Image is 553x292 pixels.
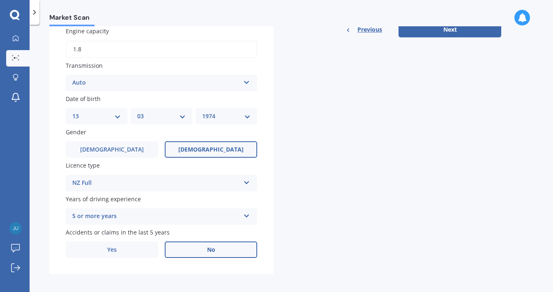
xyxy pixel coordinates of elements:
span: Transmission [66,62,103,69]
span: Market Scan [49,14,94,25]
span: Yes [107,246,117,253]
div: 5 or more years [72,212,240,221]
div: NZ Full [72,178,240,188]
button: Next [399,22,501,37]
span: Date of birth [66,95,101,103]
img: 2234401206a7a221eb099137f12589ae [9,222,22,235]
span: Previous [357,23,382,36]
span: Licence type [66,162,100,170]
span: Accidents or claims in the last 5 years [66,228,170,236]
span: [DEMOGRAPHIC_DATA] [80,146,144,153]
span: No [207,246,215,253]
span: [DEMOGRAPHIC_DATA] [178,146,244,153]
span: Engine capacity [66,28,109,35]
div: Auto [72,78,240,88]
input: e.g. 1.8 [66,41,257,58]
span: Years of driving experience [66,195,141,203]
span: Gender [66,128,86,136]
